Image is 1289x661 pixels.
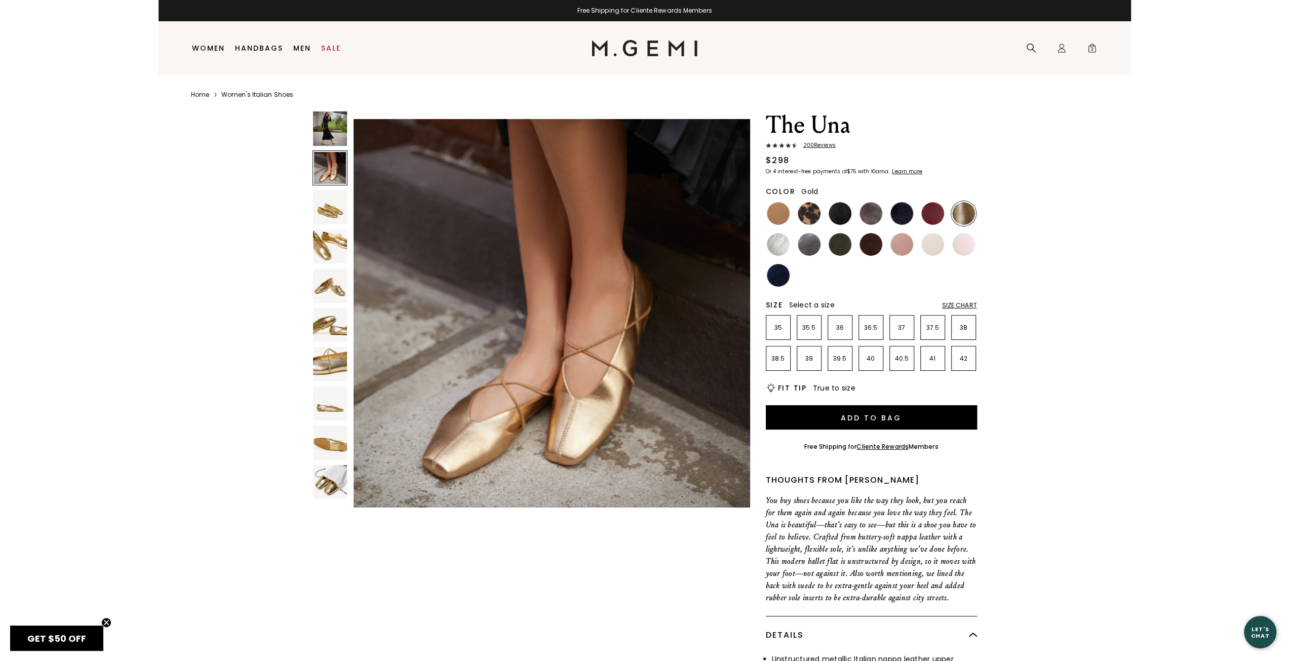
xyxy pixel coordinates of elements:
[797,324,821,332] p: 35.5
[859,355,883,363] p: 40
[766,111,977,139] h1: The Una
[767,264,790,287] img: Navy
[798,233,821,256] img: Gunmetal
[766,494,977,604] p: You buy shoes because you like the way they look, but you reach for them again and again because ...
[766,168,847,175] klarna-placement-style-body: Or 4 interest-free payments of
[313,425,347,460] img: The Una
[766,355,790,363] p: 38.5
[860,202,882,225] img: Cocoa
[766,324,790,332] p: 35
[890,324,914,332] p: 37
[797,355,821,363] p: 39
[592,40,697,56] img: M.Gemi
[789,300,835,310] span: Select a size
[766,474,977,486] div: Thoughts from [PERSON_NAME]
[804,443,939,451] div: Free Shipping for Members
[890,202,913,225] img: Midnight Blue
[813,383,855,393] span: True to size
[766,142,977,150] a: 200Reviews
[801,186,818,197] span: Gold
[921,324,945,332] p: 37.5
[778,384,807,392] h2: Fit Tip
[313,386,347,421] img: The Una
[1244,626,1276,638] div: Let's Chat
[921,202,944,225] img: Burgundy
[221,91,293,99] a: Women's Italian Shoes
[829,233,851,256] img: Military
[1087,45,1097,55] span: 3
[847,168,856,175] klarna-placement-style-amount: $75
[767,202,790,225] img: Light Tan
[892,168,922,175] klarna-placement-style-cta: Learn more
[856,442,909,451] a: Cliente Rewards
[860,233,882,256] img: Chocolate
[10,626,103,651] div: GET $50 OFFClose teaser
[891,169,922,175] a: Learn more
[797,142,836,148] span: 200 Review s
[313,190,347,224] img: The Una
[766,405,977,430] button: Add to Bag
[766,187,796,196] h2: Color
[766,616,977,654] div: Details
[767,233,790,256] img: Silver
[829,202,851,225] img: Black
[321,44,341,52] a: Sale
[192,44,225,52] a: Women
[828,355,852,363] p: 39.5
[921,355,945,363] p: 41
[313,465,347,499] img: The Una
[858,168,891,175] klarna-placement-style-body: with Klarna
[766,301,783,309] h2: Size
[27,632,86,645] span: GET $50 OFF
[952,202,975,225] img: Gold
[354,119,750,516] img: The Una
[313,268,347,303] img: The Una
[191,91,209,99] a: Home
[890,233,913,256] img: Antique Rose
[859,324,883,332] p: 36.5
[952,233,975,256] img: Ballerina Pink
[828,324,852,332] p: 36
[313,111,347,146] img: The Una
[890,355,914,363] p: 40.5
[101,617,111,628] button: Close teaser
[798,202,821,225] img: Leopard Print
[159,7,1131,15] div: 2 / 2
[313,308,347,342] img: The Una
[313,347,347,381] img: The Una
[952,324,975,332] p: 38
[235,44,283,52] a: Handbags
[921,233,944,256] img: Ecru
[952,355,975,363] p: 42
[942,301,977,309] div: Size Chart
[293,44,311,52] a: Men
[313,229,347,264] img: The Una
[766,154,790,167] div: $298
